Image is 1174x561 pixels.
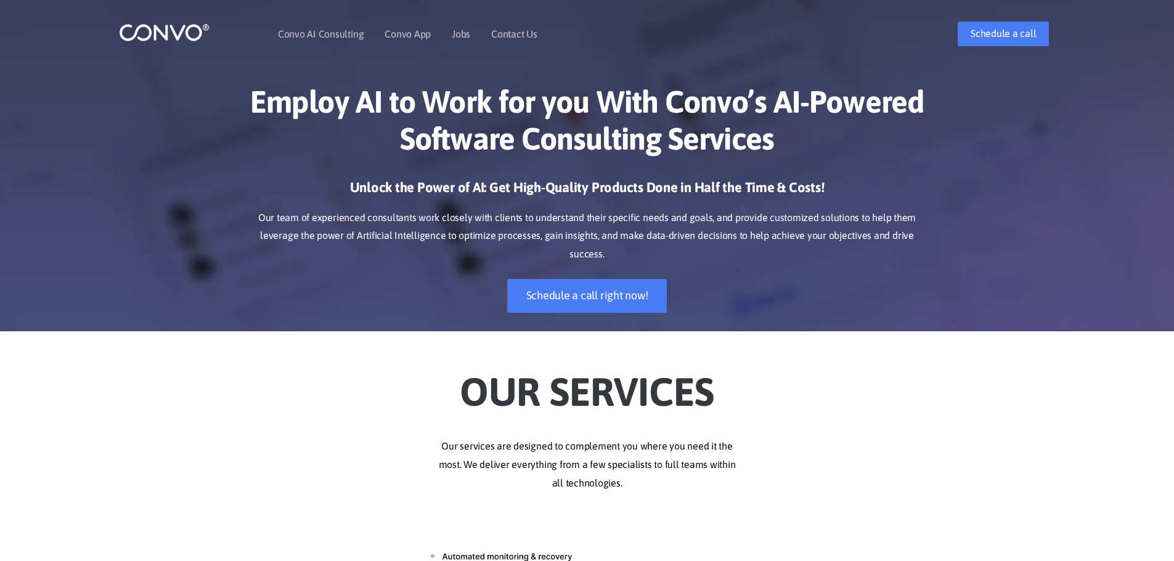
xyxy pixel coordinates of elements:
[245,209,929,264] p: Our team of experienced consultants work closely with clients to understand their specific needs ...
[385,29,431,39] a: Convo App
[452,29,470,39] a: Jobs
[491,29,537,39] a: Contact Us
[958,22,1049,46] a: Schedule a call
[245,179,929,206] h3: Unlock the Power of AI: Get High-Quality Products Done in Half the Time & Costs!
[245,83,929,166] h1: Employ AI to Work for you With Convo’s AI-Powered Software Consulting Services
[278,29,364,39] a: Convo AI Consulting
[119,23,210,42] img: logo_1.png
[245,350,929,419] h2: Our Services
[507,279,667,313] a: Schedule a call right now!
[245,437,929,493] p: Our services are designed to complement you where you need it the most. We deliver everything fro...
